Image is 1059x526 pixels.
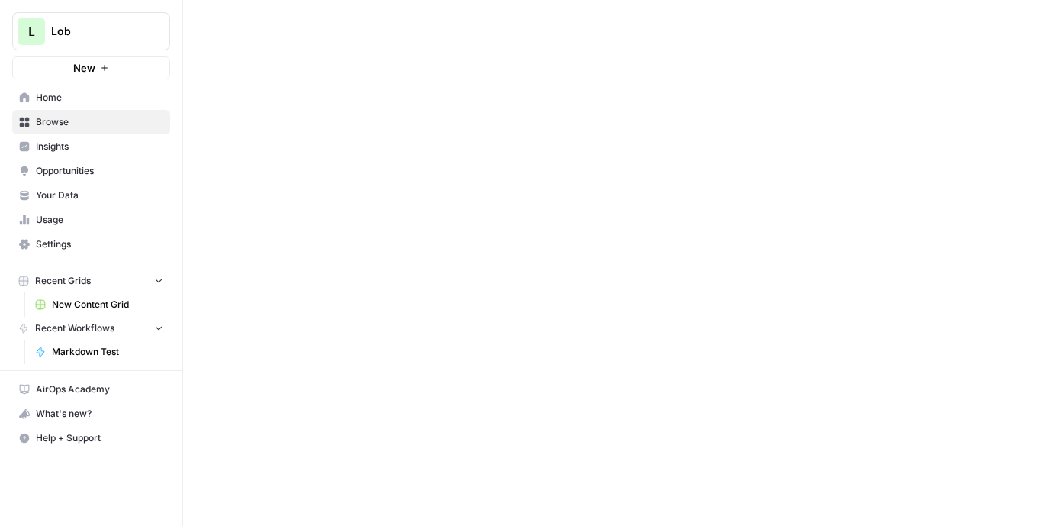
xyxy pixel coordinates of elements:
[12,232,170,257] a: Settings
[52,298,163,311] span: New Content Grid
[13,402,169,425] div: What's new?
[36,115,163,129] span: Browse
[12,56,170,79] button: New
[12,110,170,134] a: Browse
[36,237,163,251] span: Settings
[36,140,163,153] span: Insights
[35,274,91,288] span: Recent Grids
[28,22,35,40] span: L
[28,340,170,364] a: Markdown Test
[36,431,163,445] span: Help + Support
[36,213,163,227] span: Usage
[36,382,163,396] span: AirOps Academy
[52,345,163,359] span: Markdown Test
[12,377,170,402] a: AirOps Academy
[35,321,114,335] span: Recent Workflows
[12,208,170,232] a: Usage
[36,189,163,202] span: Your Data
[51,24,143,39] span: Lob
[12,269,170,292] button: Recent Grids
[12,159,170,183] a: Opportunities
[36,164,163,178] span: Opportunities
[12,86,170,110] a: Home
[12,317,170,340] button: Recent Workflows
[73,60,95,76] span: New
[12,134,170,159] a: Insights
[12,12,170,50] button: Workspace: Lob
[28,292,170,317] a: New Content Grid
[12,183,170,208] a: Your Data
[12,426,170,450] button: Help + Support
[12,402,170,426] button: What's new?
[36,91,163,105] span: Home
